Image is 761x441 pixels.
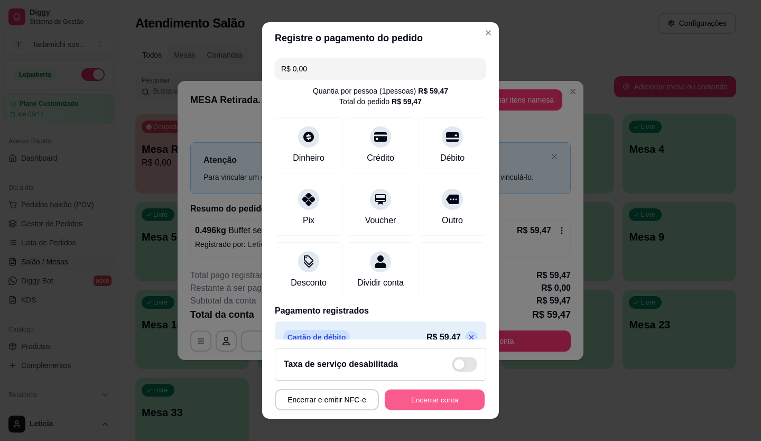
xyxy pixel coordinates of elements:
button: Encerrar conta [385,390,485,410]
button: Encerrar e emitir NFC-e [275,389,379,410]
div: Desconto [291,277,327,289]
p: R$ 59,47 [426,331,461,344]
div: R$ 59,47 [418,86,448,96]
input: Ex.: hambúrguer de cordeiro [281,58,480,79]
div: Dinheiro [293,152,324,164]
div: Débito [440,152,465,164]
div: Voucher [365,214,396,227]
div: Total do pedido [339,96,422,107]
h2: Taxa de serviço desabilitada [284,358,398,371]
p: Cartão de débito [283,330,350,345]
p: Pagamento registrados [275,305,486,317]
div: Quantia por pessoa ( 1 pessoas) [313,86,448,96]
header: Registre o pagamento do pedido [262,22,499,54]
button: Close [480,24,497,41]
div: Outro [442,214,463,227]
div: Pix [303,214,314,227]
div: R$ 59,47 [392,96,422,107]
div: Dividir conta [357,277,404,289]
div: Crédito [367,152,394,164]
